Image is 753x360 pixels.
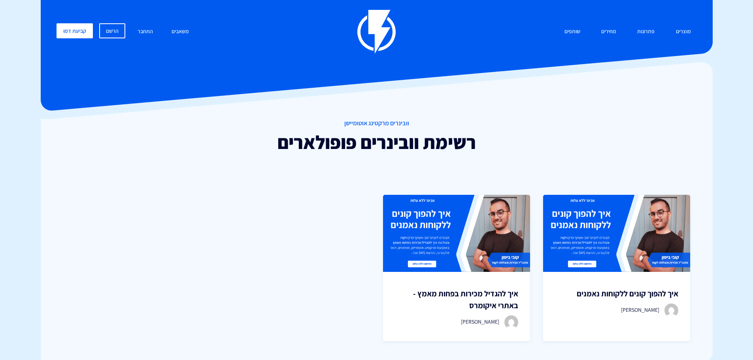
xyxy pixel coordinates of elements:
img: webinar-default.png [543,195,691,272]
h3: איך להפוך קונים ללקוחות נאמנים [555,288,679,300]
a: הרשם [99,23,125,38]
h3: איך להגדיל מכירות בפחות מאמץ - באתרי איקומרס [395,288,519,311]
span: [PERSON_NAME] [461,318,499,325]
a: מחירים [595,23,622,40]
img: webinar-default.png [383,195,530,272]
h2: רשימת וובינרים פופולארים [41,132,713,153]
span: וובינרים מרקטינג אוטומיישן [41,119,713,128]
a: מוצרים [670,23,697,40]
a: התחבר [132,23,159,40]
a: איך להגדיל מכירות בפחות מאמץ - באתרי איקומרס [PERSON_NAME] [383,195,530,341]
span: [PERSON_NAME] [621,306,659,313]
a: שותפים [559,23,586,40]
a: משאבים [166,23,195,40]
a: איך להפוך קונים ללקוחות נאמנים [PERSON_NAME] [543,195,691,341]
a: פתרונות [631,23,661,40]
a: קביעת דמו [57,23,93,38]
